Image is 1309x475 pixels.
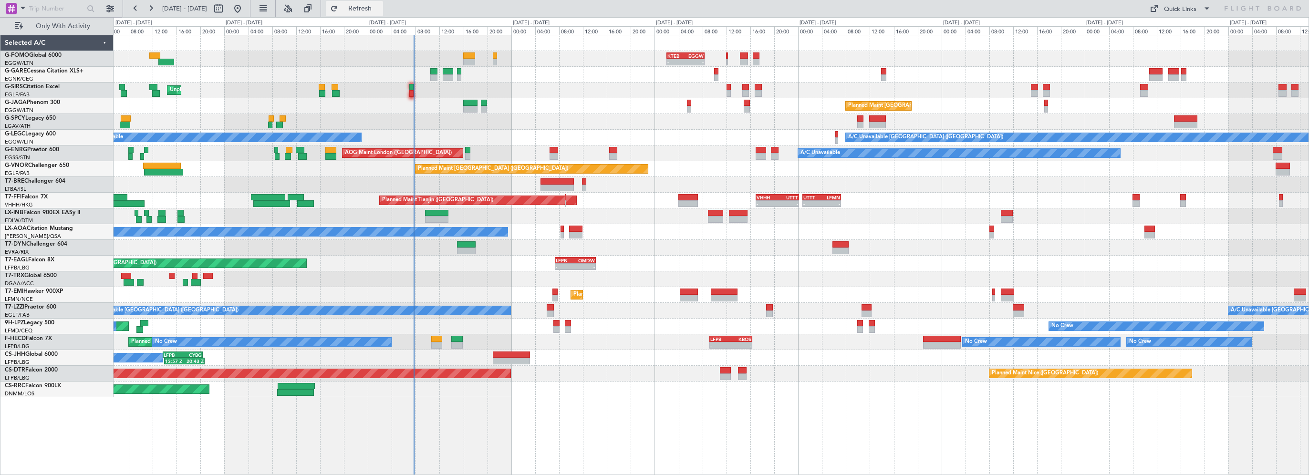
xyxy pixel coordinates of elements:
[654,26,678,35] div: 00:00
[115,19,152,27] div: [DATE] - [DATE]
[5,336,52,341] a: F-HECDFalcon 7X
[5,217,33,224] a: EDLW/DTM
[870,26,893,35] div: 12:00
[5,351,58,357] a: CS-JHHGlobal 6000
[535,26,559,35] div: 04:00
[5,289,63,294] a: T7-EMIHawker 900XP
[559,26,583,35] div: 08:00
[5,367,58,373] a: CS-DTRFalcon 2000
[5,52,29,58] span: G-FOMO
[170,83,327,97] div: Unplanned Maint [GEOGRAPHIC_DATA] ([GEOGRAPHIC_DATA])
[686,53,704,59] div: EGGW
[778,195,798,200] div: UTTT
[575,258,595,263] div: OMDW
[656,19,693,27] div: [DATE] - [DATE]
[129,26,153,35] div: 08:00
[5,60,33,67] a: EGGW/LTN
[5,257,28,263] span: T7-EAGL
[607,26,631,35] div: 16:00
[727,26,750,35] div: 12:00
[5,241,67,247] a: T7-DYNChallenger 604
[272,26,296,35] div: 08:00
[369,19,406,27] div: [DATE] - [DATE]
[5,194,21,200] span: T7-FFI
[943,19,980,27] div: [DATE] - [DATE]
[5,273,24,279] span: T7-TRX
[153,26,177,35] div: 12:00
[757,195,777,200] div: VHHH
[667,59,686,65] div: -
[5,383,61,389] a: CS-RRCFalcon 900LX
[296,26,320,35] div: 12:00
[5,304,56,310] a: T7-LZZIPraetor 600
[1085,26,1109,35] div: 00:00
[1252,26,1276,35] div: 04:00
[5,210,80,216] a: LX-INBFalcon 900EX EASy II
[224,26,248,35] div: 00:00
[320,26,344,35] div: 16:00
[1133,26,1157,35] div: 08:00
[5,374,30,382] a: LFPB/LBG
[1276,26,1300,35] div: 08:00
[731,342,751,348] div: -
[183,352,202,358] div: CYBG
[1164,5,1196,14] div: Quick Links
[1061,26,1085,35] div: 20:00
[750,26,774,35] div: 16:00
[326,1,383,16] button: Refresh
[226,19,262,27] div: [DATE] - [DATE]
[1205,26,1228,35] div: 20:00
[918,26,942,35] div: 20:00
[1181,26,1205,35] div: 16:00
[5,320,54,326] a: 9H-LPZLegacy 500
[164,352,183,358] div: LFPB
[5,163,28,168] span: G-VNOR
[821,195,840,200] div: LFMN
[5,75,33,83] a: EGNR/CEG
[368,26,392,35] div: 00:00
[105,26,129,35] div: 04:00
[5,100,60,105] a: G-JAGAPhenom 300
[5,154,30,161] a: EGSS/STN
[83,303,239,318] div: A/C Unavailable [GEOGRAPHIC_DATA] ([GEOGRAPHIC_DATA])
[583,26,607,35] div: 12:00
[5,383,25,389] span: CS-RRC
[822,26,846,35] div: 04:00
[1228,26,1252,35] div: 00:00
[5,147,59,153] a: G-ENRGPraetor 600
[5,226,27,231] span: LX-AOA
[5,178,65,184] a: T7-BREChallenger 604
[5,336,26,341] span: F-HECD
[5,257,54,263] a: T7-EAGLFalcon 8X
[513,19,550,27] div: [DATE] - [DATE]
[1051,319,1073,333] div: No Crew
[5,170,30,177] a: EGLF/FAB
[5,84,60,90] a: G-SIRSCitation Excel
[511,26,535,35] div: 00:00
[162,4,207,13] span: [DATE] - [DATE]
[5,194,48,200] a: T7-FFIFalcon 7X
[5,163,69,168] a: G-VNORChallenger 650
[966,26,989,35] div: 04:00
[5,52,62,58] a: G-FOMOGlobal 6000
[155,335,177,349] div: No Crew
[5,107,33,114] a: EGGW/LTN
[5,131,25,137] span: G-LEGC
[5,248,29,256] a: EVRA/RIX
[5,289,23,294] span: T7-EMI
[800,146,840,160] div: A/C Unavailable
[710,342,731,348] div: -
[5,147,27,153] span: G-ENRG
[5,115,25,121] span: G-SPCY
[556,264,575,269] div: -
[848,99,998,113] div: Planned Maint [GEOGRAPHIC_DATA] ([GEOGRAPHIC_DATA])
[5,280,34,287] a: DGAA/ACC
[848,130,1003,145] div: A/C Unavailable [GEOGRAPHIC_DATA] ([GEOGRAPHIC_DATA])
[5,296,33,303] a: LFMN/NCE
[1129,335,1151,349] div: No Crew
[774,26,798,35] div: 20:00
[821,201,840,207] div: -
[556,258,575,263] div: LFPB
[184,358,204,364] div: 20:43 Z
[5,186,26,193] a: LTBA/ISL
